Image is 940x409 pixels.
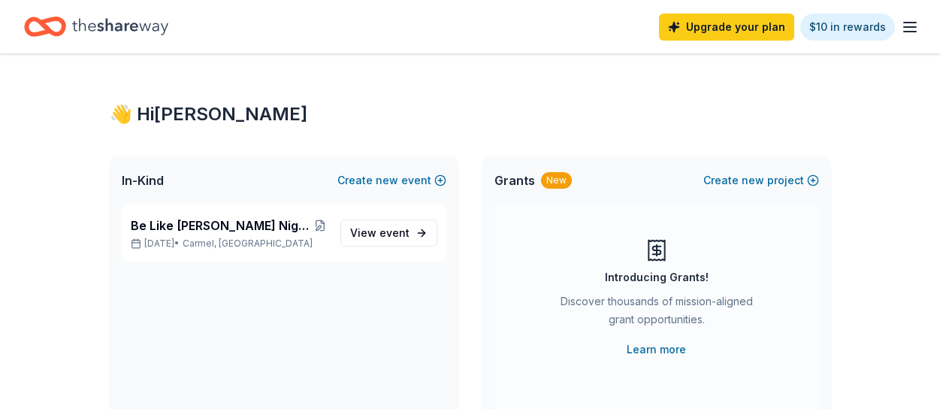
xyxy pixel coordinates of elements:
[555,292,759,335] div: Discover thousands of mission-aligned grant opportunities.
[605,268,709,286] div: Introducing Grants!
[24,9,168,44] a: Home
[659,14,794,41] a: Upgrade your plan
[627,341,686,359] a: Learn more
[376,171,398,189] span: new
[131,238,328,250] p: [DATE] •
[337,171,446,189] button: Createnewevent
[350,224,410,242] span: View
[110,102,831,126] div: 👋 Hi [PERSON_NAME]
[183,238,313,250] span: Carmel, [GEOGRAPHIC_DATA]
[122,171,164,189] span: In-Kind
[800,14,895,41] a: $10 in rewards
[541,172,572,189] div: New
[742,171,764,189] span: new
[494,171,535,189] span: Grants
[131,217,313,235] span: Be Like [PERSON_NAME] Night - Be Brave, Be Kind, Be Giving
[379,226,410,239] span: event
[340,220,437,247] a: View event
[703,171,819,189] button: Createnewproject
